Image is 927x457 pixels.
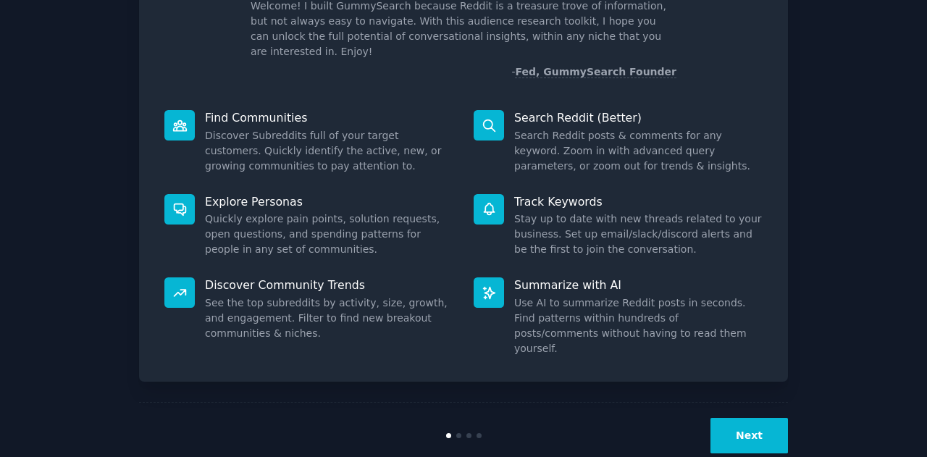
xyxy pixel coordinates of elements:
[205,128,453,174] dd: Discover Subreddits full of your target customers. Quickly identify the active, new, or growing c...
[205,194,453,209] p: Explore Personas
[514,128,763,174] dd: Search Reddit posts & comments for any keyword. Zoom in with advanced query parameters, or zoom o...
[515,66,676,78] a: Fed, GummySearch Founder
[205,295,453,341] dd: See the top subreddits by activity, size, growth, and engagement. Filter to find new breakout com...
[710,418,788,453] button: Next
[514,277,763,293] p: Summarize with AI
[511,64,676,80] div: -
[205,277,453,293] p: Discover Community Trends
[205,110,453,125] p: Find Communities
[205,211,453,257] dd: Quickly explore pain points, solution requests, open questions, and spending patterns for people ...
[514,211,763,257] dd: Stay up to date with new threads related to your business. Set up email/slack/discord alerts and ...
[514,194,763,209] p: Track Keywords
[514,295,763,356] dd: Use AI to summarize Reddit posts in seconds. Find patterns within hundreds of posts/comments with...
[514,110,763,125] p: Search Reddit (Better)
